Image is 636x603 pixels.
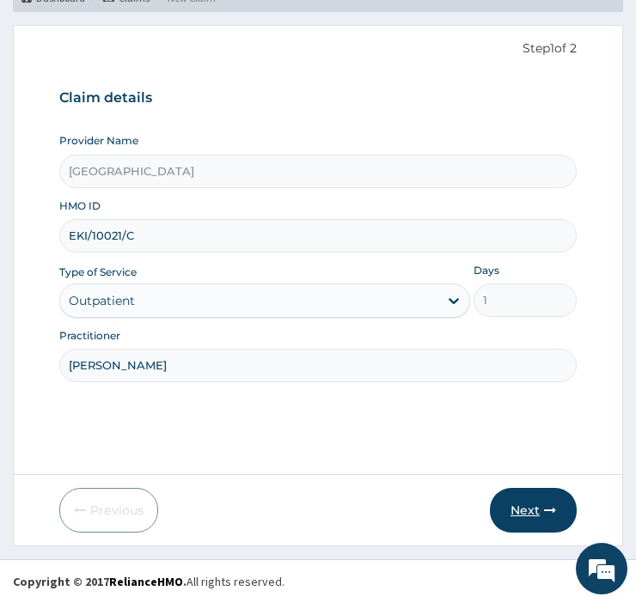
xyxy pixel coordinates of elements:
[59,349,577,382] input: Enter Name
[59,133,138,148] label: Provider Name
[59,198,101,213] label: HMO ID
[59,88,577,107] h3: Claim details
[9,412,327,472] textarea: Type your message and hit 'Enter'
[474,263,499,277] label: Days
[490,488,577,533] button: Next
[89,96,289,119] div: Chat with us now
[59,40,577,58] p: Step 1 of 2
[59,265,137,279] label: Type of Service
[69,292,135,309] div: Outpatient
[32,86,70,129] img: d_794563401_company_1708531726252_794563401
[59,328,120,343] label: Practitioner
[13,574,187,589] strong: Copyright © 2017 .
[109,574,183,589] a: RelianceHMO
[59,219,577,253] input: Enter HMO ID
[59,488,158,533] button: Previous
[282,9,323,50] div: Minimize live chat window
[100,188,237,362] span: We're online!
